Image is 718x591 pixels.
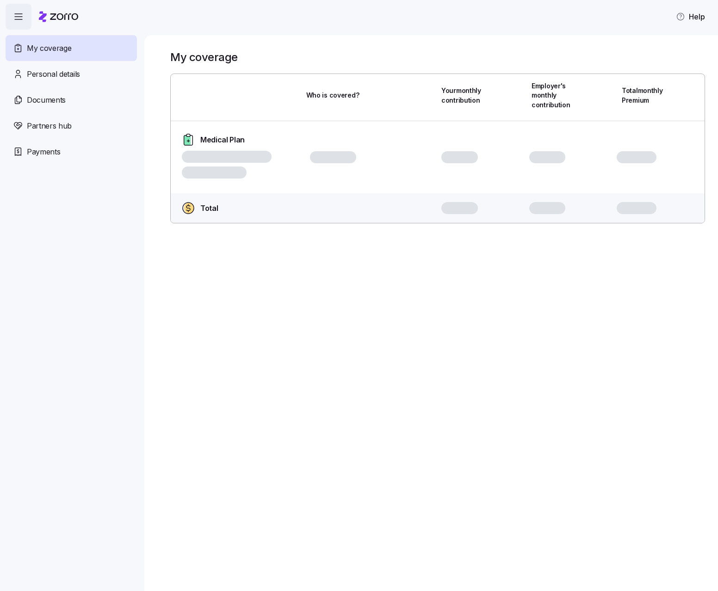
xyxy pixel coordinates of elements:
[532,81,570,110] span: Employer's monthly contribution
[6,87,137,113] a: Documents
[668,7,712,26] button: Help
[27,68,80,80] span: Personal details
[622,86,663,105] span: Total monthly Premium
[6,35,137,61] a: My coverage
[170,50,238,64] h1: My coverage
[6,61,137,87] a: Personal details
[27,146,60,158] span: Payments
[27,120,72,132] span: Partners hub
[676,11,705,22] span: Help
[27,94,66,106] span: Documents
[27,43,71,54] span: My coverage
[6,113,137,139] a: Partners hub
[6,139,137,165] a: Payments
[306,91,359,100] span: Who is covered?
[200,134,245,146] span: Medical Plan
[200,203,218,214] span: Total
[441,86,481,105] span: Your monthly contribution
